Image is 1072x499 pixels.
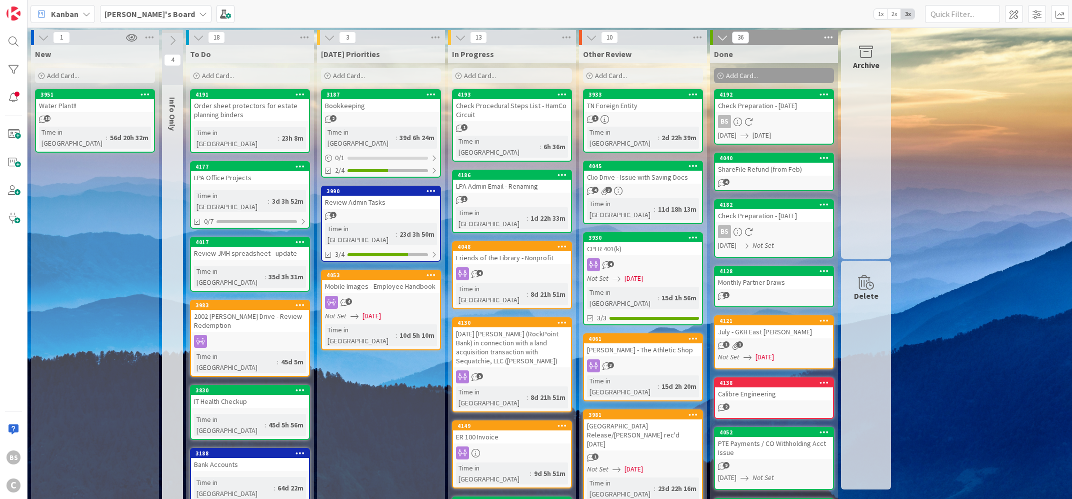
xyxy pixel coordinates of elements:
div: C [6,478,20,492]
div: 4186LPA Admin Email - Renaming [453,171,571,193]
div: Friends of the Library - Nonprofit [453,251,571,264]
a: 4186LPA Admin Email - RenamingTime in [GEOGRAPHIC_DATA]:1d 22h 33m [452,170,572,233]
div: 4121 [715,316,833,325]
div: 2d 22h 39m [659,132,699,143]
span: 4 [607,261,614,267]
div: 3933 [588,91,702,98]
b: [PERSON_NAME]'s Board [104,9,195,19]
div: 10d 5h 10m [397,330,437,341]
span: 9 [723,462,729,468]
div: 4040 [719,155,833,162]
img: Visit kanbanzone.com [6,7,20,21]
span: Add Card... [333,71,365,80]
div: Bank Accounts [191,458,309,471]
div: 4192 [715,90,833,99]
a: 3951Water Plant!!Time in [GEOGRAPHIC_DATA]:56d 20h 32m [35,89,155,153]
div: 3188 [191,449,309,458]
div: Time in [GEOGRAPHIC_DATA] [587,127,657,149]
div: IT Health Checkup [191,395,309,408]
div: Time in [GEOGRAPHIC_DATA] [194,266,264,288]
span: [DATE] [624,464,643,474]
span: Kanban [51,8,78,20]
div: Time in [GEOGRAPHIC_DATA] [325,127,395,149]
div: 4045 [588,163,702,170]
div: 3187Bookkeeping [322,90,440,112]
div: Time in [GEOGRAPHIC_DATA] [325,223,395,245]
div: Time in [GEOGRAPHIC_DATA] [194,414,264,436]
div: 4193 [453,90,571,99]
div: BS [718,115,731,128]
span: 1 [736,341,743,348]
span: 36 [732,32,749,44]
div: 4130[DATE] [PERSON_NAME] (RockPoint Bank) in connection with a land acquisition transaction with ... [453,318,571,367]
span: : [395,229,397,240]
span: 1 [330,212,336,218]
div: Mobile Images - Employee Handbook [322,280,440,293]
div: 4053 [326,272,440,279]
a: 4045Clio Drive - Issue with Saving DocsTime in [GEOGRAPHIC_DATA]:11d 18h 13m [583,161,703,224]
span: 1 [461,196,467,202]
div: 3933 [584,90,702,99]
div: [GEOGRAPHIC_DATA] Release/[PERSON_NAME] rec'd [DATE] [584,419,702,450]
div: 4191Order sheet protectors for estate planning binders [191,90,309,121]
span: 2/4 [335,165,344,176]
div: ER 100 Invoice [453,430,571,443]
div: Time in [GEOGRAPHIC_DATA] [194,127,277,149]
i: Not Set [752,473,774,482]
div: 15d 2h 20m [659,381,699,392]
div: 64d 22m [275,482,306,493]
div: Time in [GEOGRAPHIC_DATA] [456,462,530,484]
div: 56d 20h 32m [107,132,151,143]
span: : [277,133,279,144]
a: 4061[PERSON_NAME] - The Athletic ShopTime in [GEOGRAPHIC_DATA]:15d 2h 20m [583,333,703,401]
a: 4052PTE Payments / CO Withholding Acct Issue[DATE]Not Set [714,427,834,490]
a: 3187BookkeepingTime in [GEOGRAPHIC_DATA]:39d 6h 24m0/12/4 [321,89,441,178]
div: [DATE] [PERSON_NAME] (RockPoint Bank) in connection with a land acquisition transaction with Sequ... [453,327,571,367]
a: 4177LPA Office ProjectsTime in [GEOGRAPHIC_DATA]:3d 3h 52m0/7 [190,161,310,229]
div: 3187 [326,91,440,98]
div: 4128 [715,267,833,276]
span: 0/7 [204,216,213,227]
div: Check Preparation - [DATE] [715,99,833,112]
div: 3981[GEOGRAPHIC_DATA] Release/[PERSON_NAME] rec'd [DATE] [584,410,702,450]
div: Time in [GEOGRAPHIC_DATA] [194,351,277,373]
span: 1x [874,9,887,19]
div: 4193 [457,91,571,98]
div: 0/1 [322,152,440,164]
div: Time in [GEOGRAPHIC_DATA] [456,207,526,229]
div: 4121July - GKH East [PERSON_NAME] [715,316,833,338]
div: 3990 [322,187,440,196]
span: 1 [461,124,467,131]
div: 4193Check Procedural Steps List - HamCo Circuit [453,90,571,121]
div: 23d 22h 16m [655,483,699,494]
div: CPLR 401(k) [584,242,702,255]
span: 4 [164,54,181,66]
div: PTE Payments / CO Withholding Acct Issue [715,437,833,459]
div: 3930 [584,233,702,242]
div: 35d 3h 31m [266,271,306,282]
span: [DATE] [624,273,643,284]
div: 45d 5m [278,356,306,367]
div: 3951 [36,90,154,99]
div: 3990 [326,188,440,195]
span: 2x [887,9,901,19]
i: Not Set [587,464,608,473]
div: Time in [GEOGRAPHIC_DATA] [456,283,526,305]
a: 4121July - GKH East [PERSON_NAME]Not Set[DATE] [714,315,834,369]
div: Check Procedural Steps List - HamCo Circuit [453,99,571,121]
div: ShareFile Refund (from Feb) [715,163,833,176]
div: 4177LPA Office Projects [191,162,309,184]
div: 3983 [191,301,309,310]
div: [PERSON_NAME] - The Athletic Shop [584,343,702,356]
div: 4130 [453,318,571,327]
span: In Progress [452,49,494,59]
div: Time in [GEOGRAPHIC_DATA] [194,477,273,499]
a: 3830IT Health CheckupTime in [GEOGRAPHIC_DATA]:45d 5h 56m [190,385,310,440]
div: BS [715,225,833,238]
div: 3930CPLR 401(k) [584,233,702,255]
div: 4017Review JMH spreadsheet - update [191,238,309,260]
a: 3990Review Admin TasksTime in [GEOGRAPHIC_DATA]:23d 3h 50m3/4 [321,186,441,262]
div: 3188 [195,450,309,457]
div: 4130 [457,319,571,326]
span: Add Card... [47,71,79,80]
